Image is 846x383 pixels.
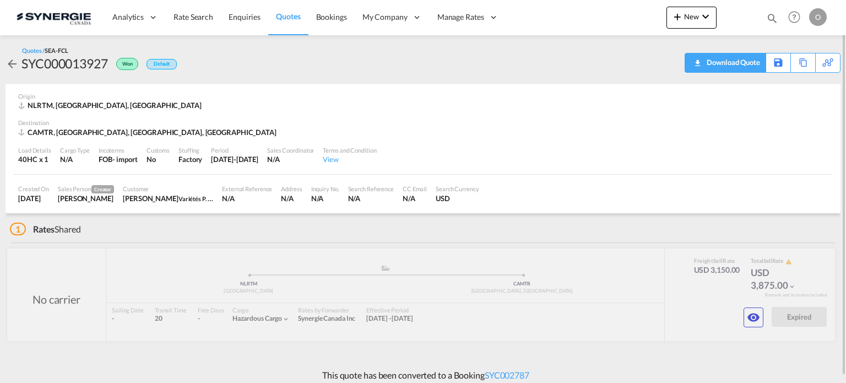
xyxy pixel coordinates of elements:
[785,8,804,26] span: Help
[436,185,479,193] div: Search Currency
[33,224,55,234] span: Rates
[211,146,258,154] div: Period
[691,55,704,63] md-icon: icon-download
[348,185,394,193] div: Search Reference
[348,193,394,203] div: N/A
[17,5,91,30] img: 1f56c880d42311ef80fc7dca854c8e59.png
[6,55,21,72] div: icon-arrow-left
[147,146,170,154] div: Customs
[21,55,108,72] div: SYC000013927
[28,101,202,110] span: NLRTM, [GEOGRAPHIC_DATA], [GEOGRAPHIC_DATA]
[99,146,138,154] div: Incoterms
[18,127,279,137] div: CAMTR, Montreal, QC, Americas
[60,146,90,154] div: Cargo Type
[809,8,827,26] div: O
[178,154,202,164] div: Factory Stuffing
[58,185,114,193] div: Sales Person
[281,185,302,193] div: Address
[108,55,141,72] div: Won
[785,8,809,28] div: Help
[281,193,302,203] div: N/A
[123,185,213,193] div: Customer
[18,193,49,203] div: 7 Aug 2025
[691,53,760,71] div: Quote PDF is not available at this time
[316,12,347,21] span: Bookings
[766,53,790,72] div: Save As Template
[229,12,261,21] span: Enquiries
[699,10,712,23] md-icon: icon-chevron-down
[18,118,828,127] div: Destination
[437,12,484,23] span: Manage Rates
[178,146,202,154] div: Stuffing
[485,370,529,380] a: SYC002787
[173,12,213,21] span: Rate Search
[18,154,51,164] div: 40HC x 1
[58,193,114,203] div: Adriana Groposila
[766,12,778,29] div: icon-magnify
[147,154,170,164] div: No
[671,10,684,23] md-icon: icon-plus 400-fg
[744,308,763,327] button: icon-eye
[671,12,712,21] span: New
[18,92,828,100] div: Origin
[112,154,138,164] div: - import
[211,154,258,164] div: 31 Aug 2025
[691,53,760,71] div: Download Quote
[112,12,144,23] span: Analytics
[18,185,49,193] div: Created On
[99,154,112,164] div: FOB
[403,193,427,203] div: N/A
[222,185,272,193] div: External Reference
[10,223,81,235] div: Shared
[747,311,760,324] md-icon: icon-eye
[362,12,408,23] span: My Company
[178,194,242,203] span: Variétés P. Prud'homme
[123,193,213,203] div: Bruno Desrochers
[18,100,204,110] div: NLRTM, Rotterdam, Asia Pacific
[323,154,376,164] div: View
[22,46,68,55] div: Quotes /SEA-FCL
[311,185,339,193] div: Inquiry No.
[6,57,19,71] md-icon: icon-arrow-left
[766,12,778,24] md-icon: icon-magnify
[666,7,717,29] button: icon-plus 400-fgNewicon-chevron-down
[311,193,339,203] div: N/A
[403,185,427,193] div: CC Email
[267,154,314,164] div: N/A
[147,59,177,69] div: Default
[45,47,68,54] span: SEA-FCL
[704,53,760,71] div: Download Quote
[222,193,272,203] div: N/A
[276,12,300,21] span: Quotes
[10,223,26,235] span: 1
[122,61,135,71] span: Won
[323,146,376,154] div: Terms and Condition
[18,146,51,154] div: Load Details
[436,193,479,203] div: USD
[91,185,114,193] span: Creator
[60,154,90,164] div: N/A
[267,146,314,154] div: Sales Coordinator
[317,369,529,381] p: This quote has been converted to a Booking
